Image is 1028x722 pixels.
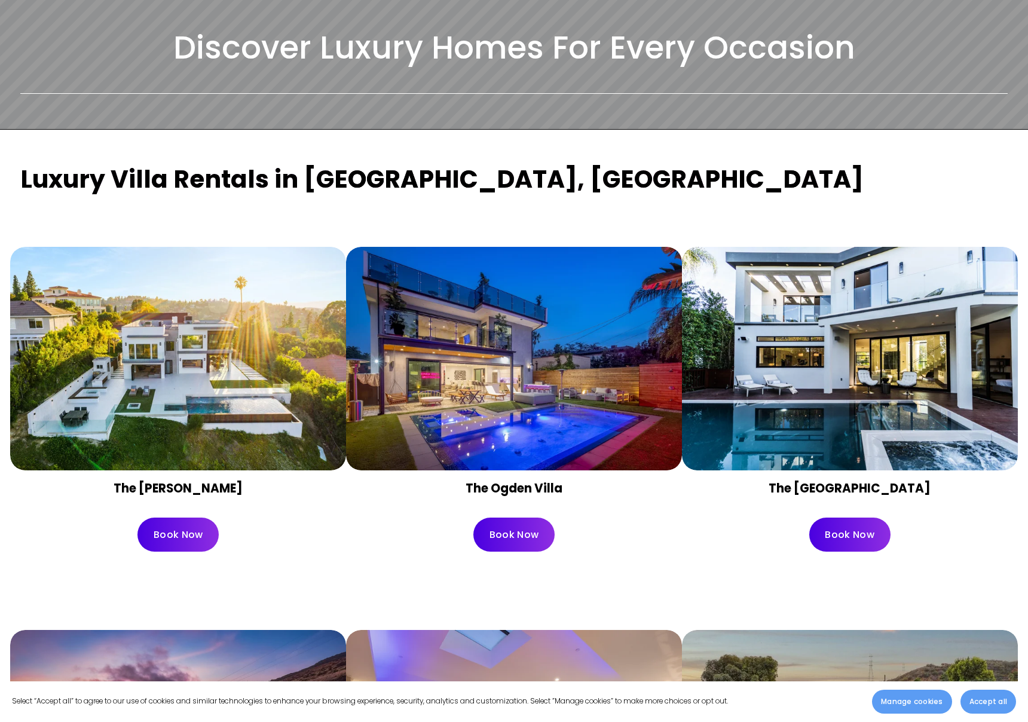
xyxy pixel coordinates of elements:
[137,518,219,552] a: Book Now
[969,696,1007,707] span: Accept all
[20,162,864,196] strong: Luxury Villa Rentals in [GEOGRAPHIC_DATA], [GEOGRAPHIC_DATA]
[881,696,943,707] span: Manage cookies
[769,480,931,497] strong: The [GEOGRAPHIC_DATA]
[114,480,243,497] strong: The [PERSON_NAME]
[473,518,555,552] a: Book Now
[466,480,562,497] strong: The Ogden Villa
[12,695,728,708] p: Select “Accept all” to agree to our use of cookies and similar technologies to enhance your brows...
[960,690,1016,714] button: Accept all
[20,27,1007,68] h2: Discover Luxury Homes For Every Occasion
[809,518,891,552] a: Book Now
[872,690,951,714] button: Manage cookies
